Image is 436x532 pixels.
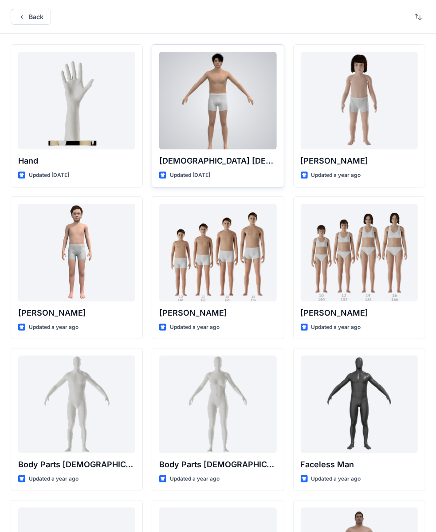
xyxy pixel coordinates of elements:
[301,458,418,471] p: Faceless Man
[29,474,79,484] p: Updated a year ago
[170,323,220,332] p: Updated a year ago
[159,356,276,453] a: Body Parts Female
[301,52,418,149] a: Charlie
[170,474,220,484] p: Updated a year ago
[29,323,79,332] p: Updated a year ago
[170,171,210,180] p: Updated [DATE]
[159,155,276,167] p: [DEMOGRAPHIC_DATA] [DEMOGRAPHIC_DATA]
[18,52,135,149] a: Hand
[159,204,276,301] a: Brandon
[311,171,361,180] p: Updated a year ago
[18,356,135,453] a: Body Parts Male
[18,155,135,167] p: Hand
[301,356,418,453] a: Faceless Man
[29,171,69,180] p: Updated [DATE]
[159,52,276,149] a: Male Asian
[18,204,135,301] a: Emil
[311,323,361,332] p: Updated a year ago
[301,155,418,167] p: [PERSON_NAME]
[311,474,361,484] p: Updated a year ago
[301,307,418,319] p: [PERSON_NAME]
[159,458,276,471] p: Body Parts [DEMOGRAPHIC_DATA]
[11,9,51,25] button: Back
[159,307,276,319] p: [PERSON_NAME]
[301,204,418,301] a: Brenda
[18,458,135,471] p: Body Parts [DEMOGRAPHIC_DATA]
[18,307,135,319] p: [PERSON_NAME]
